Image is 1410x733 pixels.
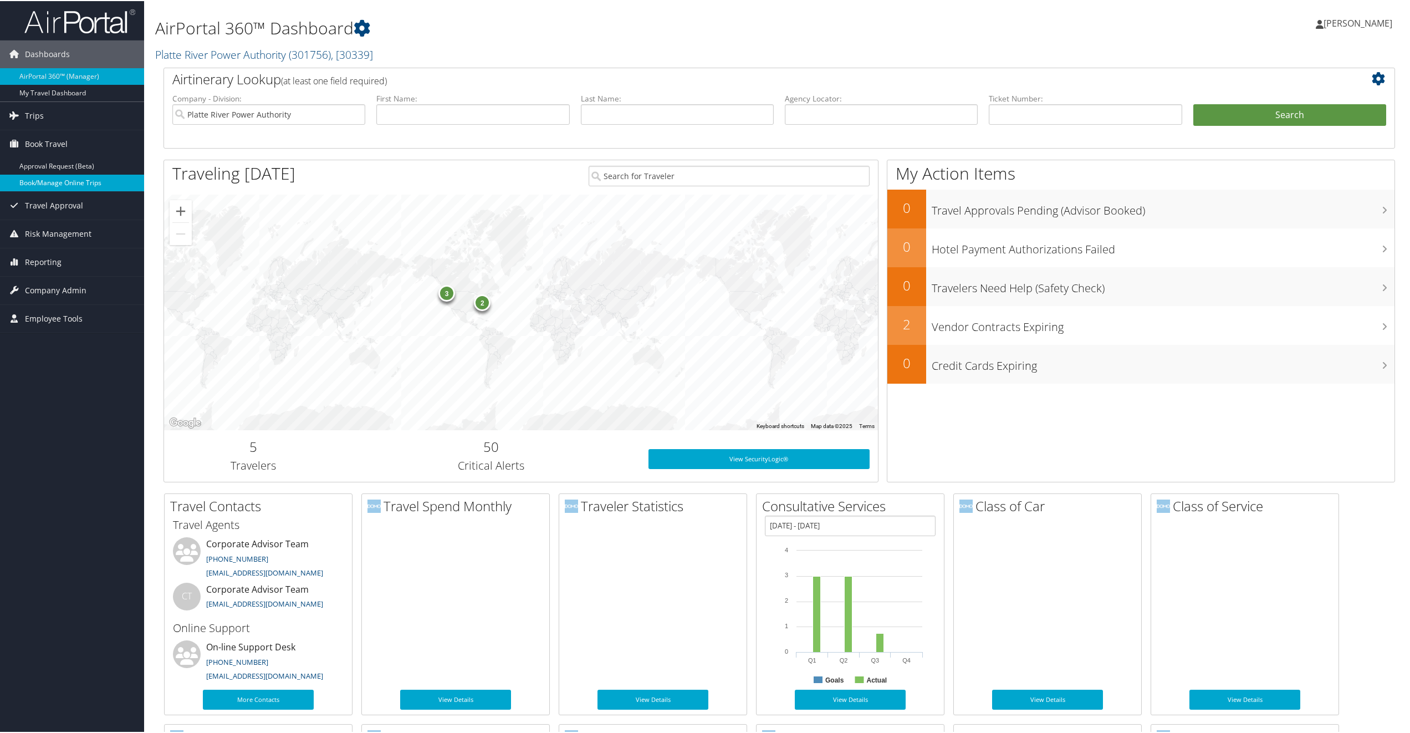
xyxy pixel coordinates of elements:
[589,165,870,185] input: Search for Traveler
[785,546,788,552] tspan: 4
[887,305,1394,344] a: 2Vendor Contracts Expiring
[887,314,926,333] h2: 2
[795,689,906,709] a: View Details
[331,46,373,61] span: , [ 30339 ]
[902,656,911,663] text: Q4
[887,344,1394,383] a: 0Credit Cards Expiring
[808,656,816,663] text: Q1
[206,656,268,666] a: [PHONE_NUMBER]
[565,496,747,515] h2: Traveler Statistics
[581,92,774,103] label: Last Name:
[932,313,1394,334] h3: Vendor Contracts Expiring
[785,571,788,577] tspan: 3
[959,498,973,512] img: domo-logo.png
[1324,16,1392,28] span: [PERSON_NAME]
[167,639,349,685] li: On-line Support Desk
[289,46,331,61] span: ( 301756 )
[172,69,1284,88] h2: Airtinerary Lookup
[887,189,1394,227] a: 0Travel Approvals Pending (Advisor Booked)
[887,227,1394,266] a: 0Hotel Payment Authorizations Failed
[206,567,323,577] a: [EMAIL_ADDRESS][DOMAIN_NAME]
[400,689,511,709] a: View Details
[206,553,268,563] a: [PHONE_NUMBER]
[932,196,1394,217] h3: Travel Approvals Pending (Advisor Booked)
[474,293,491,310] div: 2
[565,498,578,512] img: domo-logo.png
[203,689,314,709] a: More Contacts
[932,352,1394,373] h3: Credit Cards Expiring
[959,496,1141,515] h2: Class of Car
[25,101,44,129] span: Trips
[25,191,83,218] span: Travel Approval
[351,457,632,472] h3: Critical Alerts
[932,274,1394,295] h3: Travelers Need Help (Safety Check)
[785,647,788,654] tspan: 0
[757,421,804,429] button: Keyboard shortcuts
[887,236,926,255] h2: 0
[785,92,978,103] label: Agency Locator:
[25,219,91,247] span: Risk Management
[887,197,926,216] h2: 0
[173,516,344,532] h3: Travel Agents
[367,498,381,512] img: domo-logo.png
[172,457,334,472] h3: Travelers
[597,689,708,709] a: View Details
[173,619,344,635] h3: Online Support
[167,415,203,429] img: Google
[932,235,1394,256] h3: Hotel Payment Authorizations Failed
[167,415,203,429] a: Open this area in Google Maps (opens a new window)
[438,284,455,301] div: 3
[1189,689,1300,709] a: View Details
[1316,6,1403,39] a: [PERSON_NAME]
[25,304,83,332] span: Employee Tools
[1157,496,1339,515] h2: Class of Service
[887,266,1394,305] a: 0Travelers Need Help (Safety Check)
[887,353,926,371] h2: 0
[648,448,870,468] a: View SecurityLogic®
[859,422,875,428] a: Terms (opens in new tab)
[785,596,788,603] tspan: 2
[172,436,334,455] h2: 5
[989,92,1182,103] label: Ticket Number:
[24,7,135,33] img: airportal-logo.png
[785,622,788,628] tspan: 1
[376,92,569,103] label: First Name:
[1157,498,1170,512] img: domo-logo.png
[351,436,632,455] h2: 50
[172,161,295,184] h1: Traveling [DATE]
[155,46,373,61] a: Platte River Power Authority
[811,422,852,428] span: Map data ©2025
[281,74,387,86] span: (at least one field required)
[1193,103,1386,125] button: Search
[155,16,987,39] h1: AirPortal 360™ Dashboard
[206,598,323,608] a: [EMAIL_ADDRESS][DOMAIN_NAME]
[367,496,549,515] h2: Travel Spend Monthly
[871,656,880,663] text: Q3
[25,129,68,157] span: Book Travel
[167,536,349,582] li: Corporate Advisor Team
[887,275,926,294] h2: 0
[887,161,1394,184] h1: My Action Items
[825,675,844,683] text: Goals
[170,222,192,244] button: Zoom out
[172,92,365,103] label: Company - Division:
[762,496,944,515] h2: Consultative Services
[206,670,323,680] a: [EMAIL_ADDRESS][DOMAIN_NAME]
[25,247,62,275] span: Reporting
[866,675,887,683] text: Actual
[167,582,349,618] li: Corporate Advisor Team
[840,656,848,663] text: Q2
[173,582,201,609] div: CT
[25,39,70,67] span: Dashboards
[992,689,1103,709] a: View Details
[170,199,192,221] button: Zoom in
[170,496,352,515] h2: Travel Contacts
[25,276,86,303] span: Company Admin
